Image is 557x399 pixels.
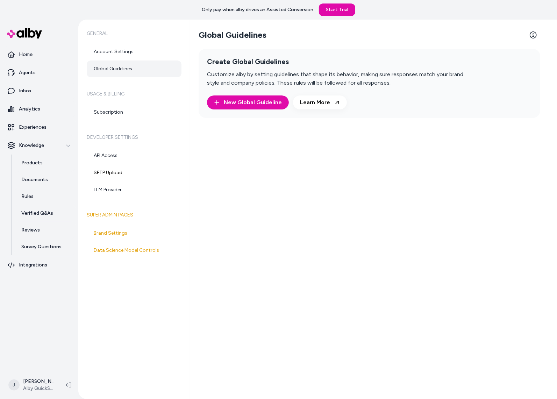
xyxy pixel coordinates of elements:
[87,60,181,77] a: Global Guidelines
[87,181,181,198] a: LLM Provider
[3,101,76,117] a: Analytics
[19,87,31,94] p: Inbox
[3,46,76,63] a: Home
[8,379,20,391] span: J
[14,238,76,255] a: Survey Questions
[3,64,76,81] a: Agents
[21,243,62,250] p: Survey Questions
[14,171,76,188] a: Documents
[319,3,355,16] a: Start Trial
[207,95,289,109] button: New Global Guideline
[19,142,44,149] p: Knowledge
[3,257,76,273] a: Integrations
[207,57,476,66] h2: Create Global Guidelines
[14,188,76,205] a: Rules
[14,155,76,171] a: Products
[87,128,181,147] h6: Developer Settings
[21,227,40,234] p: Reviews
[87,242,181,259] a: Data Science Model Controls
[87,205,181,225] h6: Super Admin Pages
[21,159,43,166] p: Products
[19,69,36,76] p: Agents
[19,124,47,131] p: Experiences
[202,6,313,13] p: Only pay when alby drives an Assisted Conversion
[87,147,181,164] a: API Access
[14,222,76,238] a: Reviews
[87,43,181,60] a: Account Settings
[19,262,47,269] p: Integrations
[87,104,181,121] a: Subscription
[199,29,266,41] h2: Global Guidelines
[3,119,76,136] a: Experiences
[3,83,76,99] a: Inbox
[23,385,55,392] span: Alby QuickStart Store
[293,95,347,109] a: Learn More
[21,210,53,217] p: Verified Q&As
[87,84,181,104] h6: Usage & Billing
[7,28,42,38] img: alby Logo
[87,24,181,43] h6: General
[21,176,48,183] p: Documents
[23,378,55,385] p: [PERSON_NAME]
[14,205,76,222] a: Verified Q&As
[21,193,34,200] p: Rules
[19,106,40,113] p: Analytics
[87,164,181,181] a: SFTP Upload
[87,225,181,242] a: Brand Settings
[3,137,76,154] button: Knowledge
[19,51,33,58] p: Home
[4,374,60,396] button: J[PERSON_NAME]Alby QuickStart Store
[207,70,476,87] p: Customize alby by setting guidelines that shape its behavior, making sure responses match your br...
